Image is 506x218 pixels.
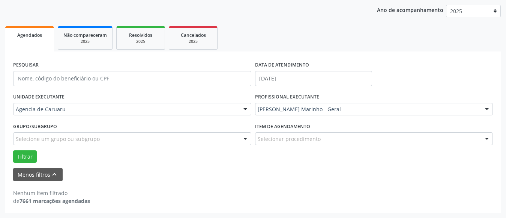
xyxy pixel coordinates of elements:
label: PESQUISAR [13,59,39,71]
input: Selecione um intervalo [255,71,372,86]
span: Agencia de Caruaru [16,106,236,113]
div: 2025 [122,39,159,44]
label: DATA DE ATENDIMENTO [255,59,309,71]
button: Menos filtroskeyboard_arrow_up [13,168,63,181]
div: de [13,197,90,205]
label: UNIDADE EXECUTANTE [13,91,65,103]
span: Agendados [17,32,42,38]
span: Resolvidos [129,32,152,38]
span: [PERSON_NAME] Marinho - Geral [258,106,478,113]
span: Não compareceram [63,32,107,38]
p: Ano de acompanhamento [377,5,443,14]
button: Filtrar [13,150,37,163]
span: Cancelados [181,32,206,38]
strong: 7661 marcações agendadas [20,197,90,204]
input: Nome, código do beneficiário ou CPF [13,71,251,86]
div: 2025 [63,39,107,44]
div: Nenhum item filtrado [13,189,90,197]
i: keyboard_arrow_up [50,170,59,179]
label: PROFISSIONAL EXECUTANTE [255,91,319,103]
label: Grupo/Subgrupo [13,121,57,132]
label: Item de agendamento [255,121,310,132]
span: Selecione um grupo ou subgrupo [16,135,100,143]
div: 2025 [174,39,212,44]
span: Selecionar procedimento [258,135,321,143]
